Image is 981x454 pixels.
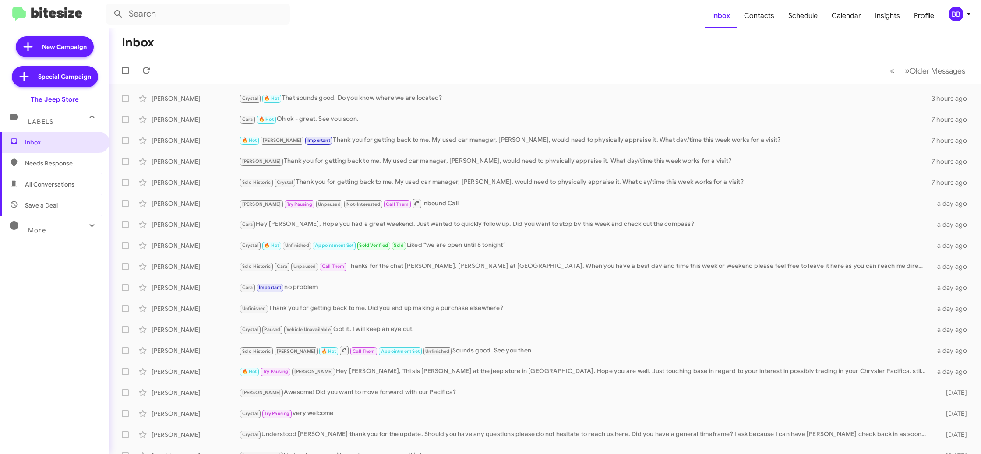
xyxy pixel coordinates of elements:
[242,306,266,311] span: Unfinished
[910,66,965,76] span: Older Messages
[930,262,974,271] div: a day ago
[286,327,331,332] span: Vehicle Unavailable
[264,95,279,101] span: 🔥 Hot
[152,388,239,397] div: [PERSON_NAME]
[152,94,239,103] div: [PERSON_NAME]
[31,95,79,104] div: The Jeep Store
[239,114,930,124] div: Oh ok - great. See you soon.
[152,367,239,376] div: [PERSON_NAME]
[239,303,930,313] div: Thank you for getting back to me. Did you end up making a purchase elsewhere?
[152,178,239,187] div: [PERSON_NAME]
[346,201,380,207] span: Not-Interested
[239,219,930,229] div: Hey [PERSON_NAME], Hope you had a great weekend. Just wanted to quickly follow up. Did you want t...
[152,262,239,271] div: [PERSON_NAME]
[890,65,895,76] span: «
[242,264,271,269] span: Sold Historic
[321,348,336,354] span: 🔥 Hot
[152,157,239,166] div: [PERSON_NAME]
[930,325,974,334] div: a day ago
[28,118,53,126] span: Labels
[264,327,280,332] span: Paused
[394,243,404,248] span: Sold
[152,346,239,355] div: [PERSON_NAME]
[242,390,281,395] span: [PERSON_NAME]
[38,72,91,81] span: Special Campaign
[239,261,930,271] div: Thanks for the chat [PERSON_NAME]. [PERSON_NAME] at [GEOGRAPHIC_DATA]. When you have a best day a...
[242,327,258,332] span: Crystal
[930,115,974,124] div: 7 hours ago
[259,285,282,290] span: Important
[930,346,974,355] div: a day ago
[264,243,279,248] span: 🔥 Hot
[242,95,258,101] span: Crystal
[152,241,239,250] div: [PERSON_NAME]
[25,201,58,210] span: Save a Deal
[239,429,930,440] div: Understood [PERSON_NAME] thank you for the update. Should you have any questions please do not he...
[930,367,974,376] div: a day ago
[294,369,333,374] span: [PERSON_NAME]
[242,369,257,374] span: 🔥 Hot
[930,283,974,292] div: a day ago
[42,42,87,51] span: New Campaign
[781,3,825,28] a: Schedule
[239,198,930,209] div: Inbound Call
[353,348,375,354] span: Call Them
[930,136,974,145] div: 7 hours ago
[277,179,293,185] span: Crystal
[239,135,930,145] div: Thank you for getting back to me. My used car manager, [PERSON_NAME], would need to physically ap...
[239,387,930,398] div: Awesome! Did you want to move forward with our Pacifica?
[293,264,316,269] span: Unpaused
[239,156,930,166] div: Thank you for getting back to me. My used car manager, [PERSON_NAME], would need to physically ap...
[425,348,449,354] span: Unfinished
[242,348,271,354] span: Sold Historic
[242,179,271,185] span: Sold Historic
[285,243,309,248] span: Unfinished
[25,138,99,147] span: Inbox
[705,3,737,28] a: Inbox
[239,324,930,334] div: Got it. I will keep an eye out.
[930,157,974,166] div: 7 hours ago
[930,241,974,250] div: a day ago
[239,408,930,419] div: very welcome
[25,159,99,168] span: Needs Response
[885,62,900,80] button: Previous
[152,325,239,334] div: [PERSON_NAME]
[359,243,388,248] span: Sold Verified
[307,137,330,143] span: Important
[322,264,345,269] span: Call Them
[287,201,312,207] span: Try Pausing
[152,304,239,313] div: [PERSON_NAME]
[381,348,420,354] span: Appointment Set
[868,3,907,28] a: Insights
[152,115,239,124] div: [PERSON_NAME]
[277,264,288,269] span: Cara
[242,411,258,416] span: Crystal
[122,35,154,49] h1: Inbox
[930,94,974,103] div: 3 hours ago
[264,411,289,416] span: Try Pausing
[152,199,239,208] div: [PERSON_NAME]
[930,388,974,397] div: [DATE]
[930,178,974,187] div: 7 hours ago
[949,7,963,21] div: BB
[242,137,257,143] span: 🔥 Hot
[239,345,930,356] div: Sounds good. See you then.
[152,430,239,439] div: [PERSON_NAME]
[907,3,941,28] a: Profile
[239,240,930,250] div: Liked “we are open until 8 tonight”
[16,36,94,57] a: New Campaign
[825,3,868,28] a: Calendar
[242,158,281,164] span: [PERSON_NAME]
[885,62,970,80] nav: Page navigation example
[930,409,974,418] div: [DATE]
[152,283,239,292] div: [PERSON_NAME]
[277,348,316,354] span: [PERSON_NAME]
[152,136,239,145] div: [PERSON_NAME]
[905,65,910,76] span: »
[239,282,930,292] div: no problem
[106,4,290,25] input: Search
[930,220,974,229] div: a day ago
